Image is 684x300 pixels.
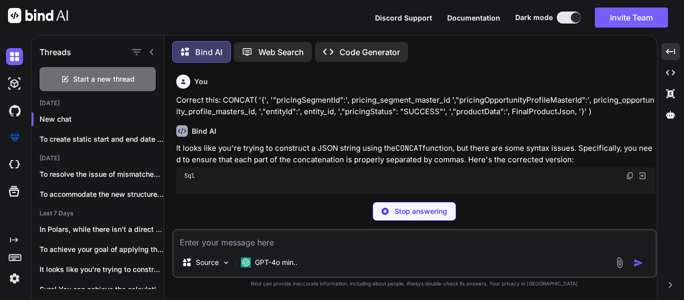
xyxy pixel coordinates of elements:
[375,13,432,23] button: Discord Support
[195,46,222,58] p: Bind AI
[40,134,164,144] p: To create static start and end date vari...
[40,244,164,254] p: To achieve your goal of applying the `xp...
[222,258,230,267] img: Pick Models
[32,99,164,107] h2: [DATE]
[447,13,500,23] button: Documentation
[32,209,164,217] h2: Last 7 Days
[633,258,643,268] img: icon
[40,224,164,234] p: In Polars, while there isn't a direct eq...
[229,193,313,202] span: '"pricingSegmentId":'
[339,46,400,58] p: Code Generator
[40,264,164,274] p: It looks like you're trying to construct...
[40,46,71,58] h1: Threads
[176,95,655,117] p: Correct this: CONCAT( '{', '"pricingSegmentId":', pricing_segment_master_id ',"pricingOpportunity...
[638,171,647,180] img: Open in Browser
[40,189,164,199] p: To accommodate the new structure of the ...
[194,77,208,87] h6: You
[73,74,135,84] span: Start a new thread
[8,8,68,23] img: Bind AI
[6,48,23,65] img: darkChat
[6,102,23,119] img: githubDark
[396,143,423,153] code: CONCAT
[595,8,668,28] button: Invite Team
[375,14,432,22] span: Discord Support
[192,126,216,136] h6: Bind AI
[40,169,164,179] p: To resolve the issue of mismatched data ...
[172,280,657,287] p: Bind can provide inaccurate information, including about people. Always double-check its answers....
[196,257,219,267] p: Source
[258,46,304,58] p: Web Search
[6,156,23,173] img: cloudideIcon
[213,193,225,202] span: '{'
[515,13,553,23] span: Dark mode
[255,257,297,267] p: GPT-4o min..
[176,143,655,165] p: It looks like you're trying to construct a JSON string using the function, but there are some syn...
[40,284,164,294] p: Sure! You can achieve the calculation of...
[184,172,195,180] span: Sql
[184,192,641,223] code: CONCAT( , , pricing_segment_master_id, , pricing_opportunity_profile_masters_id, , entity_id, , ,...
[614,257,625,268] img: attachment
[6,270,23,287] img: settings
[447,14,500,22] span: Documentation
[6,75,23,92] img: darkAi-studio
[6,129,23,146] img: premium
[425,193,581,202] span: ',"pricingOpportunityProfileMasterId":'
[626,172,634,180] img: copy
[241,257,251,267] img: GPT-4o mini
[32,154,164,162] h2: [DATE]
[395,206,447,216] p: Stop answering
[40,114,164,124] p: New chat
